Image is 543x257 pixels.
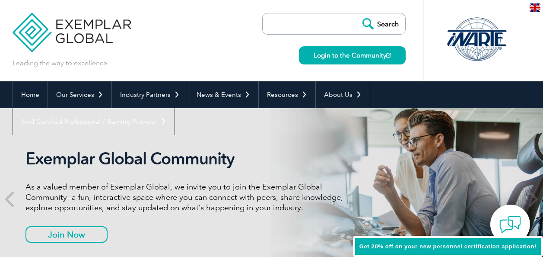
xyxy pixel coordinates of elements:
a: Login to the Community [299,46,406,64]
a: About Us [316,81,370,108]
a: News & Events [188,81,258,108]
img: contact-chat.png [499,214,521,235]
a: Resources [259,81,315,108]
p: As a valued member of Exemplar Global, we invite you to join the Exemplar Global Community—a fun,... [25,182,349,213]
h2: Exemplar Global Community [25,149,349,169]
a: Join Now [25,226,108,243]
p: Leading the way to excellence [13,58,107,68]
input: Search [358,13,405,34]
a: Industry Partners [112,81,188,108]
a: Find Certified Professional / Training Provider [13,108,175,135]
img: en [530,3,540,12]
a: Our Services [48,81,111,108]
span: Get 20% off on your new personnel certification application! [359,243,537,250]
img: open_square.png [386,53,391,58]
a: Home [13,81,48,108]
